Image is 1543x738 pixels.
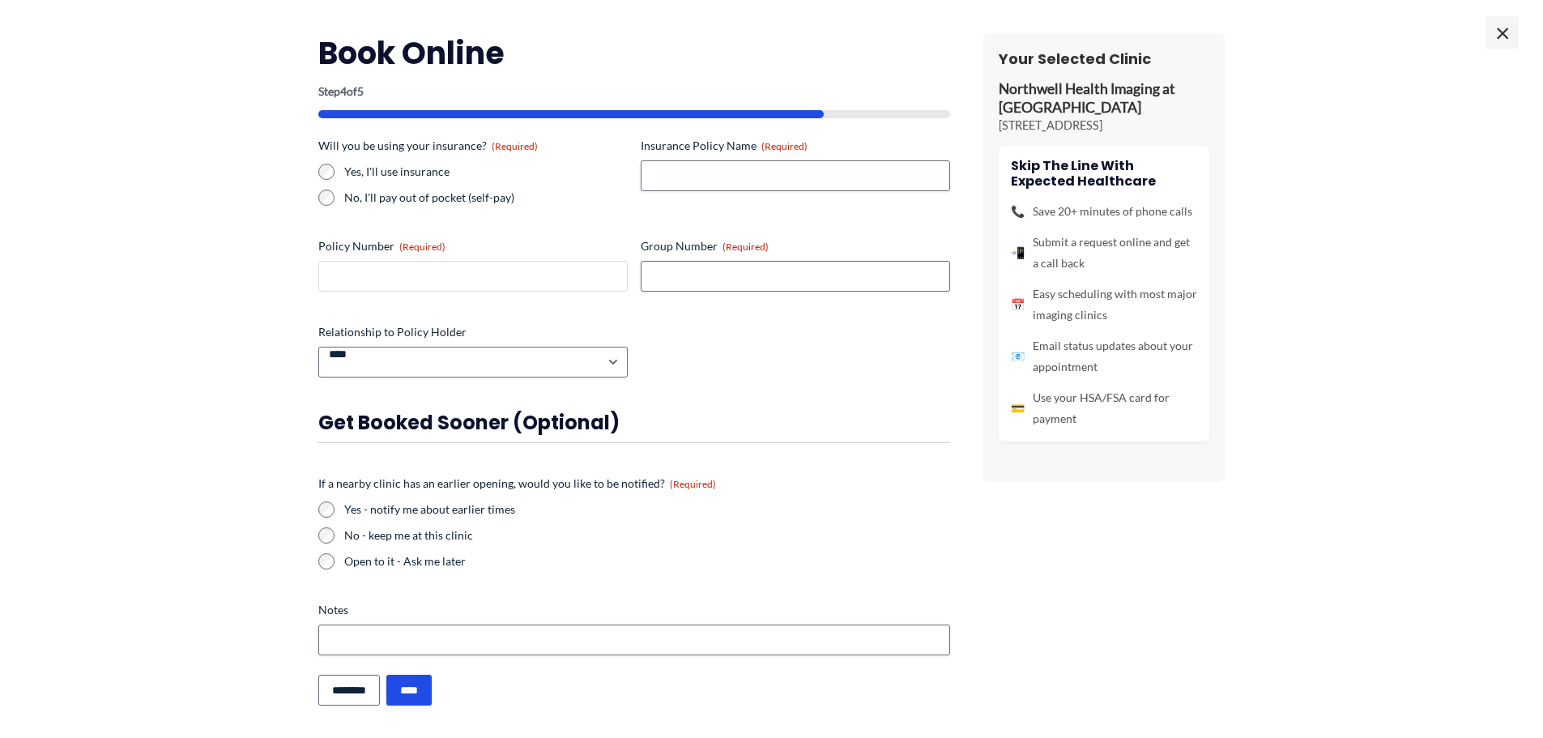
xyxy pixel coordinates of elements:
h3: Your Selected Clinic [999,49,1209,68]
label: No - keep me at this clinic [344,527,950,544]
li: Email status updates about your appointment [1011,335,1197,378]
span: 💳 [1011,398,1025,419]
h4: Skip the line with Expected Healthcare [1011,158,1197,189]
li: Easy scheduling with most major imaging clinics [1011,284,1197,326]
span: 📲 [1011,242,1025,263]
span: (Required) [722,241,769,253]
label: Yes, I'll use insurance [344,164,628,180]
label: Policy Number [318,238,628,254]
span: (Required) [670,478,716,490]
p: Northwell Health Imaging at [GEOGRAPHIC_DATA] [999,80,1209,117]
label: No, I'll pay out of pocket (self-pay) [344,190,628,206]
label: Open to it - Ask me later [344,553,950,569]
span: 📅 [1011,294,1025,315]
li: Save 20+ minutes of phone calls [1011,201,1197,222]
h2: Book Online [318,33,950,73]
li: Use your HSA/FSA card for payment [1011,387,1197,429]
span: (Required) [399,241,445,253]
span: (Required) [492,140,538,152]
legend: If a nearby clinic has an earlier opening, would you like to be notified? [318,476,716,492]
label: Insurance Policy Name [641,138,950,154]
span: 📞 [1011,201,1025,222]
label: Relationship to Policy Holder [318,324,628,340]
legend: Will you be using your insurance? [318,138,538,154]
label: Yes - notify me about earlier times [344,501,950,518]
label: Group Number [641,238,950,254]
span: (Required) [761,140,808,152]
p: [STREET_ADDRESS] [999,117,1209,134]
span: × [1486,16,1519,49]
span: 📧 [1011,346,1025,367]
span: 4 [340,84,347,98]
span: 5 [357,84,364,98]
li: Submit a request online and get a call back [1011,232,1197,274]
p: Step of [318,86,950,97]
h3: Get booked sooner (optional) [318,410,950,435]
label: Notes [318,602,950,618]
